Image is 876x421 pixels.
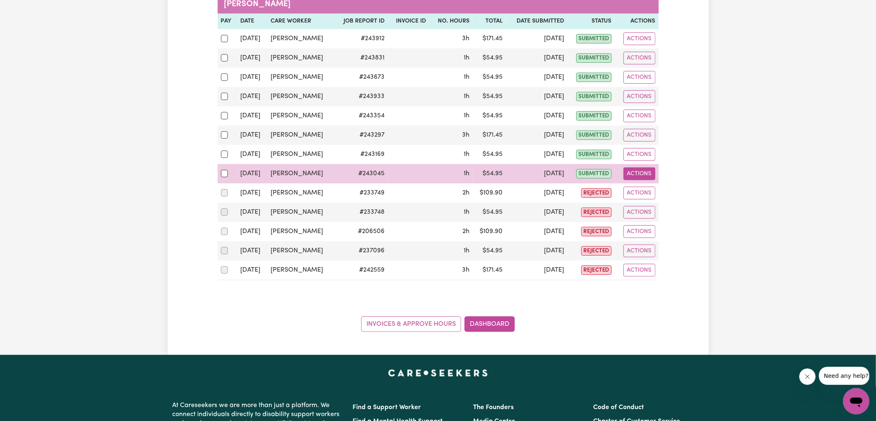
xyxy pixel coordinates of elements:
span: submitted [576,34,612,43]
button: Actions [623,32,655,45]
td: # 243673 [334,68,388,87]
td: [PERSON_NAME] [267,164,334,183]
td: # 243354 [334,106,388,126]
a: Careseekers home page [388,370,488,376]
th: No. Hours [429,14,472,29]
td: # 243297 [334,126,388,145]
td: $ 54.95 [473,203,506,222]
button: Actions [623,264,655,277]
td: $ 171.45 [473,261,506,280]
td: [DATE] [237,164,267,183]
span: rejected [581,227,612,236]
span: submitted [576,150,612,159]
td: [PERSON_NAME] [267,29,334,48]
th: Total [473,14,506,29]
span: 1 hour [464,209,469,215]
span: 1 hour [464,55,469,61]
td: # 243831 [334,48,388,68]
td: [PERSON_NAME] [267,126,334,145]
td: [DATE] [237,145,267,164]
td: # 206506 [334,222,388,241]
td: [PERSON_NAME] [267,145,334,164]
th: Care worker [267,14,334,29]
button: Actions [623,52,655,64]
td: [DATE] [506,145,568,164]
td: [DATE] [237,222,267,241]
a: The Founders [473,404,514,411]
td: [DATE] [506,126,568,145]
td: # 243933 [334,87,388,106]
td: $ 54.95 [473,164,506,183]
span: rejected [581,208,612,217]
td: [DATE] [506,203,568,222]
td: [PERSON_NAME] [267,106,334,126]
td: # 233749 [334,183,388,203]
td: $ 54.95 [473,106,506,126]
td: [DATE] [506,48,568,68]
span: 3 hours [462,35,469,42]
td: $ 54.95 [473,241,506,261]
button: Actions [623,187,655,199]
td: # 237096 [334,241,388,261]
td: # 243169 [334,145,388,164]
span: submitted [576,169,612,178]
td: $ 109.90 [473,222,506,241]
th: Pay [218,14,237,29]
button: Actions [623,110,655,122]
span: submitted [576,53,612,63]
span: 1 hour [464,170,469,177]
iframe: Button to launch messaging window [843,388,869,414]
span: 1 hour [464,112,469,119]
a: Dashboard [464,316,515,332]
td: [DATE] [237,48,267,68]
span: rejected [581,188,612,198]
td: [PERSON_NAME] [267,87,334,106]
td: $ 54.95 [473,87,506,106]
iframe: Close message [799,368,816,385]
button: Actions [623,71,655,84]
span: submitted [576,111,612,121]
th: Date [237,14,267,29]
td: $ 54.95 [473,145,506,164]
span: rejected [581,246,612,256]
td: # 243045 [334,164,388,183]
a: Find a Support Worker [353,404,421,411]
td: # 233748 [334,203,388,222]
button: Actions [623,225,655,238]
td: [DATE] [237,106,267,126]
span: submitted [576,130,612,140]
td: [DATE] [506,183,568,203]
td: [DATE] [506,241,568,261]
span: submitted [576,73,612,82]
span: 1 hour [464,93,469,100]
td: [DATE] [506,68,568,87]
iframe: Message from company [819,367,869,385]
td: [PERSON_NAME] [267,261,334,280]
span: 3 hours [462,132,469,138]
td: [DATE] [506,261,568,280]
td: [DATE] [237,183,267,203]
td: [DATE] [506,29,568,48]
td: [DATE] [506,87,568,106]
button: Actions [623,245,655,257]
button: Actions [623,206,655,219]
td: [PERSON_NAME] [267,68,334,87]
button: Actions [623,148,655,161]
span: 1 hour [464,74,469,80]
a: Code of Conduct [593,404,644,411]
th: Job Report ID [334,14,388,29]
td: [PERSON_NAME] [267,183,334,203]
td: [DATE] [237,203,267,222]
td: [DATE] [237,68,267,87]
td: # 243912 [334,29,388,48]
span: 2 hours [462,228,469,235]
td: [PERSON_NAME] [267,222,334,241]
span: rejected [581,265,612,275]
td: [DATE] [237,126,267,145]
th: Actions [615,14,659,29]
td: [DATE] [237,261,267,280]
button: Actions [623,129,655,142]
span: 3 hours [462,267,469,273]
th: Invoice ID [388,14,430,29]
